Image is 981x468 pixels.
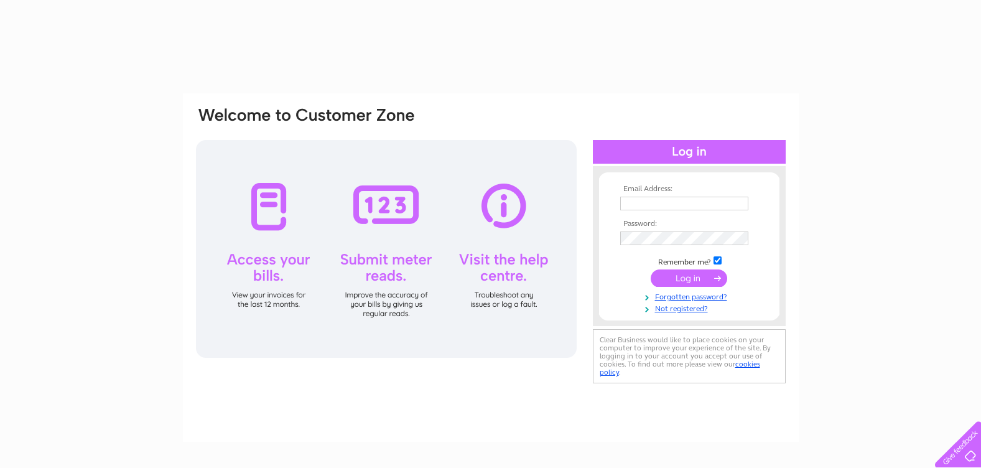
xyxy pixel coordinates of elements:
[620,290,761,302] a: Forgotten password?
[617,255,761,267] td: Remember me?
[617,220,761,228] th: Password:
[600,360,760,377] a: cookies policy
[617,185,761,194] th: Email Address:
[651,269,727,287] input: Submit
[620,302,761,314] a: Not registered?
[593,329,786,383] div: Clear Business would like to place cookies on your computer to improve your experience of the sit...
